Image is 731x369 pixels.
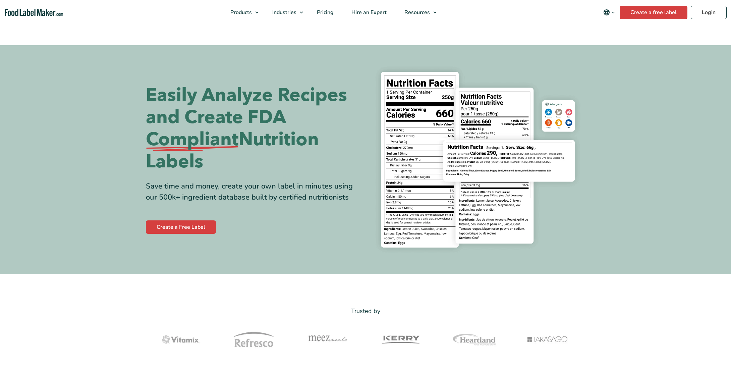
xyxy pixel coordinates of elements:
[620,6,687,19] a: Create a free label
[146,128,238,151] span: Compliant
[349,9,387,16] span: Hire an Expert
[315,9,334,16] span: Pricing
[691,6,727,19] a: Login
[146,84,360,173] h1: Easily Analyze Recipes and Create FDA Nutrition Labels
[146,220,216,234] a: Create a Free Label
[402,9,431,16] span: Resources
[228,9,252,16] span: Products
[599,6,620,19] button: Change language
[146,306,585,316] p: Trusted by
[5,9,63,16] a: Food Label Maker homepage
[146,181,360,203] div: Save time and money, create your own label in minutes using our 500k+ ingredient database built b...
[270,9,297,16] span: Industries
